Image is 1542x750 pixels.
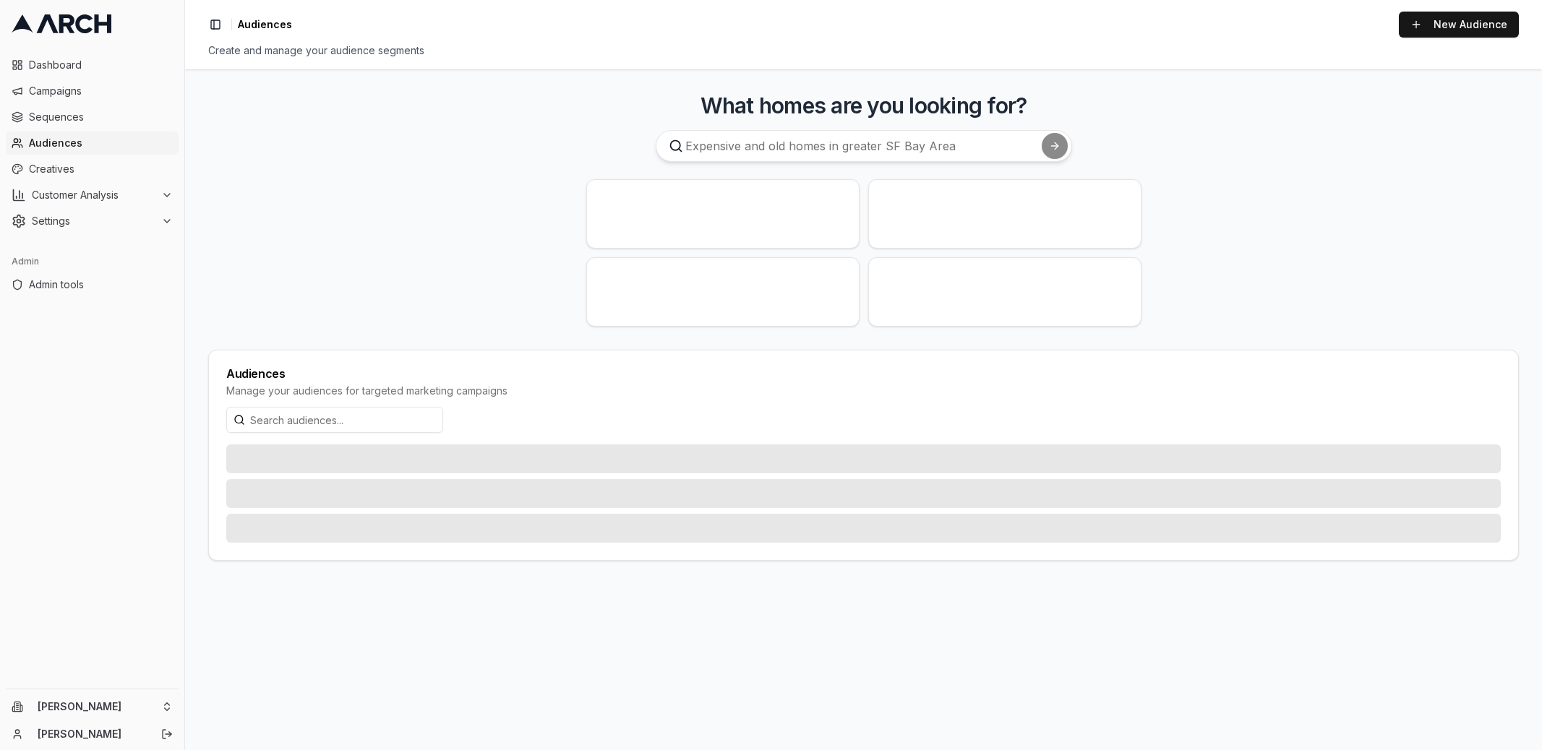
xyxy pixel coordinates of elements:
[6,250,179,273] div: Admin
[29,277,173,292] span: Admin tools
[29,136,173,150] span: Audiences
[32,188,155,202] span: Customer Analysis
[6,184,179,207] button: Customer Analysis
[6,210,179,233] button: Settings
[6,53,179,77] a: Dashboard
[6,132,179,155] a: Audiences
[208,43,1519,58] div: Create and manage your audience segments
[6,79,179,103] a: Campaigns
[29,84,173,98] span: Campaigns
[29,58,173,72] span: Dashboard
[226,384,1501,398] div: Manage your audiences for targeted marketing campaigns
[238,17,292,32] span: Audiences
[656,130,1072,162] input: Expensive and old homes in greater SF Bay Area
[6,273,179,296] a: Admin tools
[32,214,155,228] span: Settings
[29,110,173,124] span: Sequences
[238,17,292,32] nav: breadcrumb
[226,407,443,433] input: Search audiences...
[6,105,179,129] a: Sequences
[208,92,1519,118] h3: What homes are you looking for?
[38,700,155,713] span: [PERSON_NAME]
[38,727,145,741] a: [PERSON_NAME]
[1399,12,1519,38] a: New Audience
[29,162,173,176] span: Creatives
[157,724,177,744] button: Log out
[6,158,179,181] a: Creatives
[226,368,1501,379] div: Audiences
[6,695,179,718] button: [PERSON_NAME]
